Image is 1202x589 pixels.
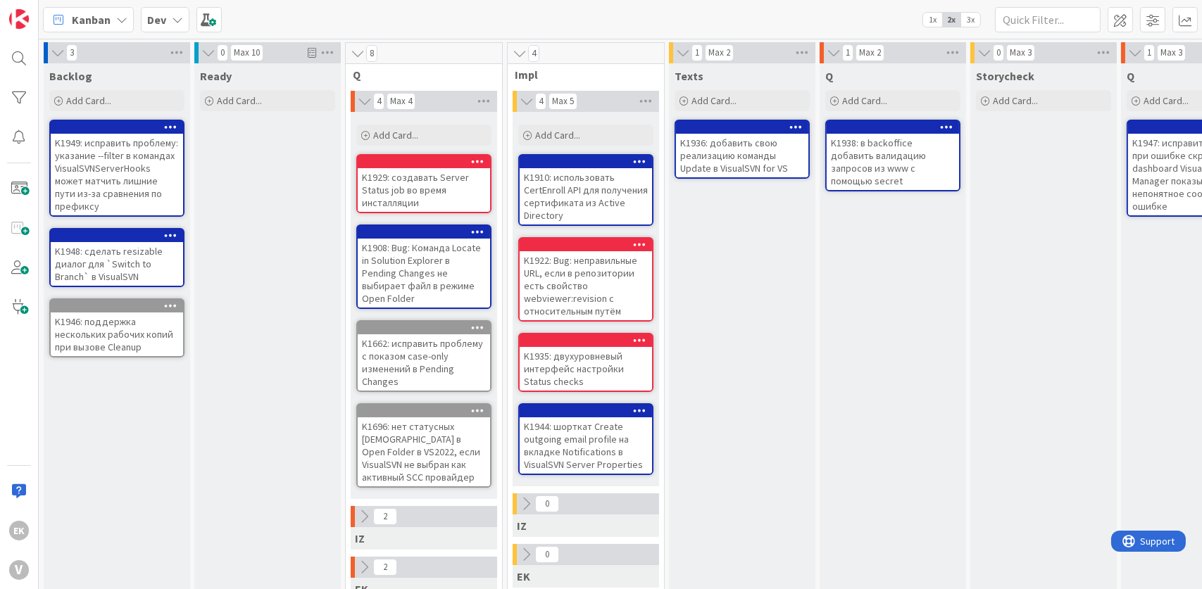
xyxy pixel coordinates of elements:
span: 1 [1144,44,1155,61]
span: Storycheck [976,69,1034,83]
span: 4 [535,93,546,110]
div: K1662: исправить проблему с показом case-only изменений в Pending Changes [358,334,490,391]
span: Add Card... [993,94,1038,107]
img: Visit kanbanzone.com [9,9,29,29]
span: Q [353,68,484,82]
div: K1922: Bug: неправильные URL, если в репозитории есть свойство webviewer:revision с относительным... [520,251,652,320]
a: K1662: исправить проблему с показом case-only изменений в Pending Changes [356,320,492,392]
span: Ready [200,69,232,83]
span: 2 [373,559,397,576]
div: K1946: поддержка нескольких рабочих копий при вызове Cleanup [51,312,183,356]
div: K1936: добавить свою реализацию команды Update в VisualSVN for VS [676,134,808,177]
span: 1 [842,44,853,61]
span: 0 [217,44,228,61]
span: Q [825,69,833,83]
div: K1922: Bug: неправильные URL, если в репозитории есть свойство webviewer:revision с относительным... [520,239,652,320]
span: Add Card... [691,94,737,107]
div: K1936: добавить свою реализацию команды Update в VisualSVN for VS [676,121,808,177]
a: K1922: Bug: неправильные URL, если в репозитории есть свойство webviewer:revision с относительным... [518,237,653,322]
div: K1944: шорткат Create outgoing email profile на вкладке Notifications в VisualSVN Server Properties [520,417,652,474]
span: IZ [355,531,365,545]
div: K1910: использовать CertEnroll API для получения сертификата из Active Directory [520,168,652,224]
div: Max 4 [390,98,412,105]
span: Q [1127,69,1134,83]
div: K1944: шорткат Create outgoing email profile на вкладке Notifications в VisualSVN Server Properties [520,405,652,474]
div: K1908: Bug: Команда Locate in Solution Explorer в Pending Changes не выбирает файл в режиме Open ... [358,239,490,308]
a: K1948: сделать resizable диалог для `Switch to Branch` в VisualSVN [49,228,184,287]
a: K1946: поддержка нескольких рабочих копий при вызове Cleanup [49,298,184,357]
span: Add Card... [217,94,262,107]
div: K1696: нет статусных [DEMOGRAPHIC_DATA] в Open Folder в VS2022, если VisualSVN не выбран как акти... [358,405,490,486]
div: Max 2 [708,49,730,56]
span: Add Card... [535,129,580,141]
div: K1696: нет статусных [DEMOGRAPHIC_DATA] в Open Folder в VS2022, если VisualSVN не выбран как акти... [358,417,490,486]
span: 3x [961,13,980,27]
span: Add Card... [66,94,111,107]
div: Max 2 [859,49,881,56]
span: 2 [373,508,397,525]
div: K1938: в backoffice добавить валидацию запросов из www с помощью secret [827,121,959,190]
span: 0 [535,546,559,563]
span: EK [517,569,530,583]
div: K1929: создавать Server Status job во время инсталляции [358,168,490,212]
span: Impl [515,68,646,82]
div: K1948: сделать resizable диалог для `Switch to Branch` в VisualSVN [51,229,183,286]
span: 1 [691,44,703,61]
div: V [9,560,29,580]
b: Dev [147,13,166,27]
span: Support [30,2,64,19]
div: K1946: поддержка нескольких рабочих копий при вызове Cleanup [51,300,183,356]
div: K1949: исправить проблему: указание --filter в командах VisualSVNServerHooks может матчить лишние... [51,121,183,215]
a: K1949: исправить проблему: указание --filter в командах VisualSVNServerHooks может матчить лишние... [49,120,184,217]
div: K1949: исправить проблему: указание --filter в командах VisualSVNServerHooks может матчить лишние... [51,134,183,215]
span: 8 [366,45,377,62]
div: Max 10 [234,49,260,56]
span: Add Card... [1144,94,1189,107]
div: K1662: исправить проблему с показом case-only изменений в Pending Changes [358,322,490,391]
a: K1929: создавать Server Status job во время инсталляции [356,154,492,213]
div: Max 3 [1160,49,1182,56]
div: Max 3 [1010,49,1032,56]
a: K1696: нет статусных [DEMOGRAPHIC_DATA] в Open Folder в VS2022, если VisualSVN не выбран как акти... [356,403,492,488]
span: Backlog [49,69,92,83]
div: Max 5 [552,98,574,105]
div: K1929: создавать Server Status job во время инсталляции [358,156,490,212]
div: K1935: двухуровневый интерфейс настройки Status checks [520,347,652,391]
a: K1936: добавить свою реализацию команды Update в VisualSVN for VS [675,120,810,179]
div: K1910: использовать CertEnroll API для получения сертификата из Active Directory [520,156,652,224]
div: K1908: Bug: Команда Locate in Solution Explorer в Pending Changes не выбирает файл в режиме Open ... [358,226,490,308]
span: 0 [535,495,559,512]
div: K1935: двухуровневый интерфейс настройки Status checks [520,334,652,391]
span: Add Card... [373,129,418,141]
a: K1938: в backoffice добавить валидацию запросов из www с помощью secret [825,120,960,191]
a: K1944: шорткат Create outgoing email profile на вкладке Notifications в VisualSVN Server Properties [518,403,653,475]
span: Add Card... [842,94,887,107]
div: EK [9,521,29,540]
span: 0 [993,44,1004,61]
span: 4 [528,45,539,62]
a: K1935: двухуровневый интерфейс настройки Status checks [518,333,653,392]
a: K1908: Bug: Команда Locate in Solution Explorer в Pending Changes не выбирает файл в режиме Open ... [356,224,492,309]
div: K1938: в backoffice добавить валидацию запросов из www с помощью secret [827,134,959,190]
span: 4 [373,93,384,110]
span: Texts [675,69,703,83]
span: Kanban [72,11,111,28]
span: 2x [942,13,961,27]
span: 1x [923,13,942,27]
span: IZ [517,519,527,533]
input: Quick Filter... [995,7,1101,32]
span: 3 [66,44,77,61]
div: K1948: сделать resizable диалог для `Switch to Branch` в VisualSVN [51,242,183,286]
a: K1910: использовать CertEnroll API для получения сертификата из Active Directory [518,154,653,226]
